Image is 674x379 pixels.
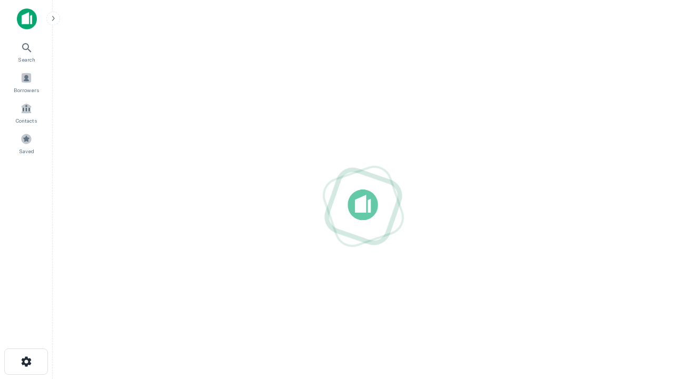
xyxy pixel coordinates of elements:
[14,86,39,94] span: Borrowers
[17,8,37,29] img: capitalize-icon.png
[16,116,37,125] span: Contacts
[19,147,34,155] span: Saved
[3,68,49,96] a: Borrowers
[3,37,49,66] a: Search
[3,129,49,157] a: Saved
[621,261,674,312] iframe: Chat Widget
[3,98,49,127] a: Contacts
[18,55,35,64] span: Search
